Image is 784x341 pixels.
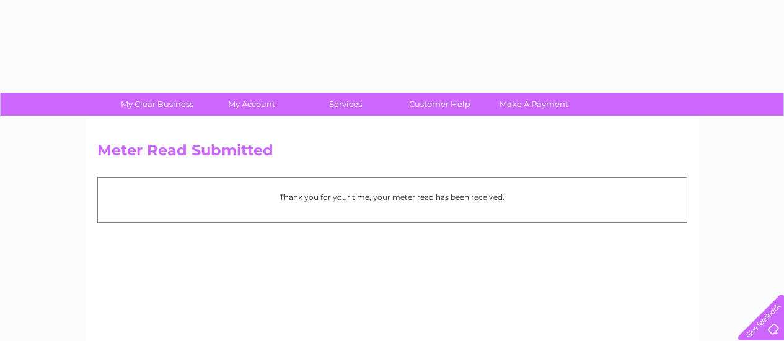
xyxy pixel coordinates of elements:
[106,93,208,116] a: My Clear Business
[104,191,680,203] p: Thank you for your time, your meter read has been received.
[200,93,302,116] a: My Account
[294,93,397,116] a: Services
[483,93,585,116] a: Make A Payment
[389,93,491,116] a: Customer Help
[97,142,687,165] h2: Meter Read Submitted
